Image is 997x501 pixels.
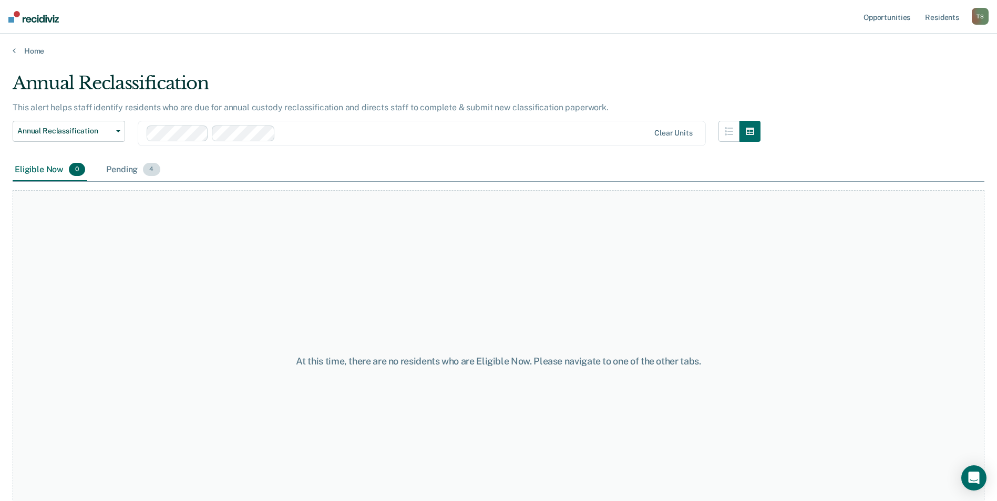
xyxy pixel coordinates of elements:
[104,159,162,182] div: Pending4
[13,46,984,56] a: Home
[972,8,989,25] button: TS
[961,465,986,490] div: Open Intercom Messenger
[13,102,609,112] p: This alert helps staff identify residents who are due for annual custody reclassification and dir...
[69,163,85,176] span: 0
[17,127,112,135] span: Annual Reclassification
[654,129,693,138] div: Clear units
[143,163,160,176] span: 4
[8,11,59,23] img: Recidiviz
[256,356,742,367] div: At this time, there are no residents who are Eligible Now. Please navigate to one of the other tabs.
[13,72,760,102] div: Annual Reclassification
[972,8,989,25] div: T S
[13,159,87,182] div: Eligible Now0
[13,121,125,142] button: Annual Reclassification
